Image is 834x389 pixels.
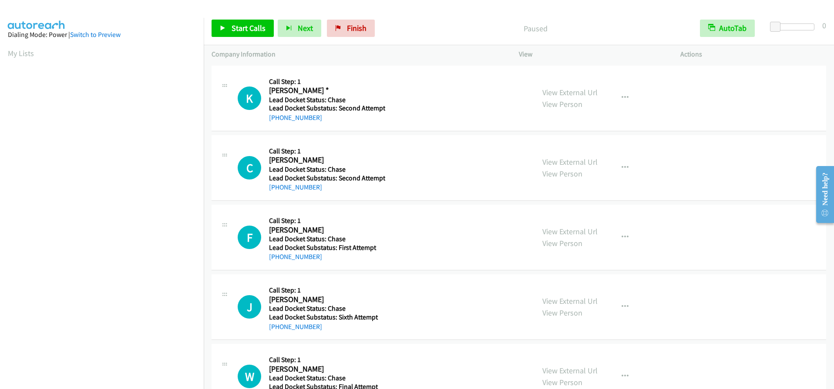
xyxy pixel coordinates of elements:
a: [PHONE_NUMBER] [269,253,322,261]
h5: Lead Docket Status: Chase [269,96,385,104]
h5: Call Step: 1 [269,77,385,86]
h2: [PERSON_NAME] [269,225,385,235]
iframe: Resource Center [809,160,834,229]
a: Finish [327,20,375,37]
a: View External Url [542,157,598,167]
h1: K [238,86,261,110]
h5: Lead Docket Status: Chase [269,165,385,174]
a: View Person [542,99,582,109]
a: Switch to Preview [70,30,121,39]
h5: Lead Docket Status: Chase [269,235,385,243]
a: [PHONE_NUMBER] [269,183,322,191]
a: [PHONE_NUMBER] [269,113,322,122]
div: The call is yet to be attempted [238,365,261,388]
h5: Lead Docket Status: Chase [269,374,385,382]
p: Actions [680,49,826,60]
a: View External Url [542,87,598,97]
h2: [PERSON_NAME] [269,364,385,374]
h5: Lead Docket Status: Chase [269,304,385,313]
div: Dialing Mode: Power | [8,30,196,40]
div: The call is yet to be attempted [238,156,261,180]
a: View External Url [542,296,598,306]
p: View [519,49,665,60]
div: The call is yet to be attempted [238,86,261,110]
div: The call is yet to be attempted [238,226,261,249]
div: Delay between calls (in seconds) [774,23,814,30]
button: Next [278,20,321,37]
h5: Lead Docket Substatus: First Attempt [269,243,385,252]
p: Paused [387,23,684,34]
h5: Call Step: 1 [269,356,385,364]
h5: Lead Docket Substatus: Second Attempt [269,104,385,113]
div: The call is yet to be attempted [238,295,261,319]
span: Next [298,23,313,33]
a: Start Calls [212,20,274,37]
h5: Call Step: 1 [269,286,385,295]
a: View Person [542,308,582,318]
span: Finish [347,23,367,33]
a: View Person [542,377,582,387]
h5: Lead Docket Substatus: Second Attempt [269,174,385,183]
div: 0 [822,20,826,31]
a: View Person [542,238,582,248]
a: View Person [542,169,582,179]
a: View External Url [542,366,598,376]
h5: Call Step: 1 [269,147,385,156]
h2: [PERSON_NAME] [269,295,385,305]
h1: J [238,295,261,319]
p: Company Information [212,49,503,60]
a: [PHONE_NUMBER] [269,323,322,331]
h1: C [238,156,261,180]
h5: Call Step: 1 [269,216,385,225]
h1: F [238,226,261,249]
h5: Lead Docket Substatus: Sixth Attempt [269,313,385,322]
h2: [PERSON_NAME] * [269,86,385,96]
h1: W [238,365,261,388]
h2: [PERSON_NAME] [269,155,385,165]
a: My Lists [8,48,34,58]
span: Start Calls [232,23,266,33]
button: AutoTab [700,20,755,37]
a: View External Url [542,226,598,236]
